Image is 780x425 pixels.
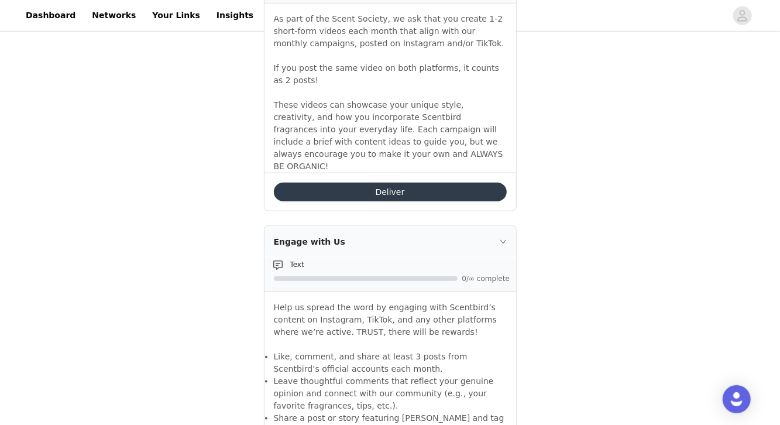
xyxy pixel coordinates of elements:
[85,2,143,29] a: Networks
[723,385,751,413] div: Open Intercom Messenger
[264,226,516,258] div: icon: rightEngage with Us
[274,99,507,173] p: These videos can showcase your unique style, creativity, and how you incorporate Scentbird fragra...
[737,6,748,25] div: avatar
[274,301,507,338] p: Help us spread the word by engaging with Scentbird’s content on Instagram, TikTok, and any other ...
[500,238,507,245] i: icon: right
[263,2,314,29] a: Payouts
[209,2,260,29] a: Insights
[274,351,507,375] li: Like, comment, and share at least 3 posts from Scentbird’s official accounts each month.
[274,375,507,412] li: Leave thoughtful comments that reflect your genuine opinion and connect with our community (e.g.,...
[274,13,507,87] p: As part of the Scent Society, we ask that you create 1-2 short-form videos each month that align ...
[290,261,304,269] span: Text
[274,183,507,201] button: Deliver
[19,2,83,29] a: Dashboard
[462,275,509,282] span: 0/∞ complete
[145,2,207,29] a: Your Links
